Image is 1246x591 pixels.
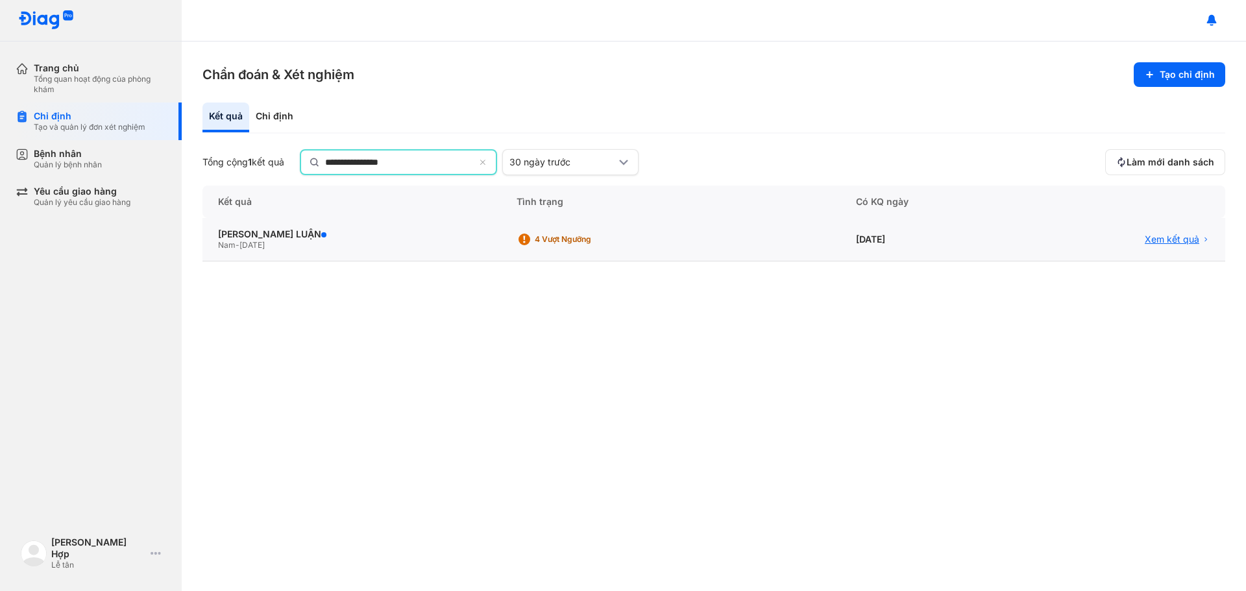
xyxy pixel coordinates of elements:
[236,240,239,250] span: -
[34,122,145,132] div: Tạo và quản lý đơn xét nghiệm
[218,228,485,240] div: [PERSON_NAME] LUẬN
[535,234,639,245] div: 4 Vượt ngưỡng
[501,186,840,218] div: Tình trạng
[1145,234,1199,245] span: Xem kết quả
[202,103,249,132] div: Kết quả
[840,218,1020,261] div: [DATE]
[21,540,47,566] img: logo
[1105,149,1225,175] button: Làm mới danh sách
[202,186,501,218] div: Kết quả
[34,148,102,160] div: Bệnh nhân
[509,156,616,168] div: 30 ngày trước
[239,240,265,250] span: [DATE]
[1134,62,1225,87] button: Tạo chỉ định
[1127,156,1214,168] span: Làm mới danh sách
[248,156,252,167] span: 1
[34,197,130,208] div: Quản lý yêu cầu giao hàng
[34,186,130,197] div: Yêu cầu giao hàng
[51,537,145,560] div: [PERSON_NAME] Hợp
[202,156,284,168] div: Tổng cộng kết quả
[34,160,102,170] div: Quản lý bệnh nhân
[218,240,236,250] span: Nam
[34,110,145,122] div: Chỉ định
[202,66,354,84] h3: Chẩn đoán & Xét nghiệm
[34,62,166,74] div: Trang chủ
[840,186,1020,218] div: Có KQ ngày
[249,103,300,132] div: Chỉ định
[34,74,166,95] div: Tổng quan hoạt động của phòng khám
[18,10,74,30] img: logo
[51,560,145,570] div: Lễ tân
